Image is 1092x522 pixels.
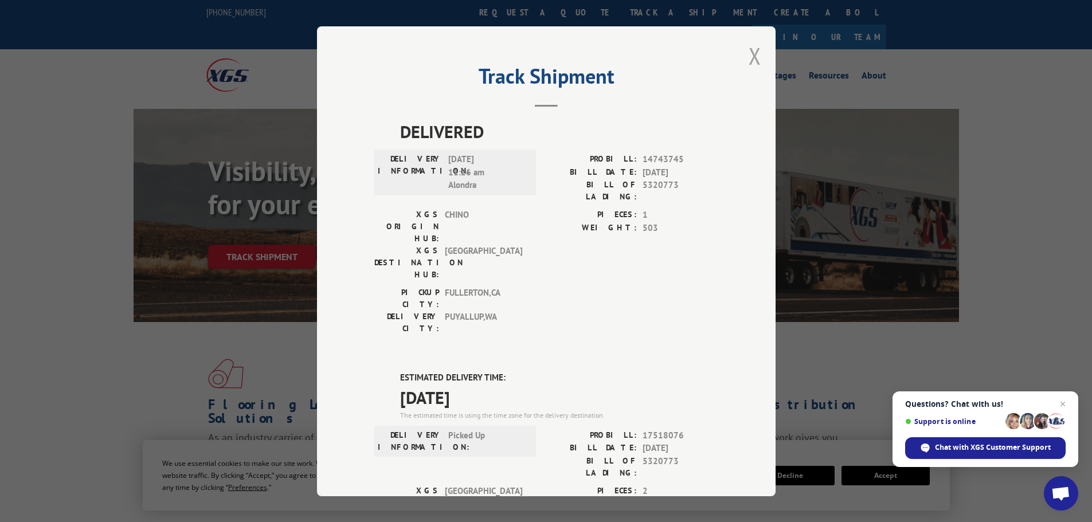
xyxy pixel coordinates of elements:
label: XGS DESTINATION HUB: [374,245,439,281]
span: DELIVERED [400,119,718,144]
span: 5320773 [643,179,718,203]
span: Close chat [1056,397,1070,411]
span: PUYALLUP , WA [445,311,522,335]
span: [DATE] 11:26 am Alondra [448,153,526,192]
label: PROBILL: [546,153,637,166]
span: [DATE] [400,384,718,410]
div: Chat with XGS Customer Support [905,437,1066,459]
h2: Track Shipment [374,68,718,90]
label: PIECES: [546,209,637,222]
label: DELIVERY CITY: [374,311,439,335]
label: DELIVERY INFORMATION: [378,153,443,192]
span: 503 [643,221,718,234]
label: DELIVERY INFORMATION: [378,429,443,453]
span: Questions? Chat with us! [905,399,1066,409]
span: [GEOGRAPHIC_DATA] [445,484,522,520]
span: 1 [643,209,718,222]
div: Open chat [1044,476,1078,511]
span: Picked Up [448,429,526,453]
label: PIECES: [546,484,637,497]
label: BILL DATE: [546,166,637,179]
label: WEIGHT: [546,221,637,234]
span: 5320773 [643,454,718,478]
span: CHINO [445,209,522,245]
label: PICKUP CITY: [374,286,439,311]
button: Close modal [749,41,761,71]
span: 14743745 [643,153,718,166]
div: The estimated time is using the time zone for the delivery destination. [400,410,718,420]
label: BILL OF LADING: [546,179,637,203]
span: [DATE] [643,166,718,179]
span: [GEOGRAPHIC_DATA] [445,245,522,281]
span: FULLERTON , CA [445,286,522,311]
span: [DATE] [643,442,718,455]
span: Chat with XGS Customer Support [935,442,1051,453]
label: XGS ORIGIN HUB: [374,209,439,245]
label: PROBILL: [546,429,637,442]
span: Support is online [905,417,1001,426]
label: ESTIMATED DELIVERY TIME: [400,371,718,384]
span: 17518076 [643,429,718,442]
label: BILL DATE: [546,442,637,455]
label: BILL OF LADING: [546,454,637,478]
label: XGS ORIGIN HUB: [374,484,439,520]
span: 2 [643,484,718,497]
